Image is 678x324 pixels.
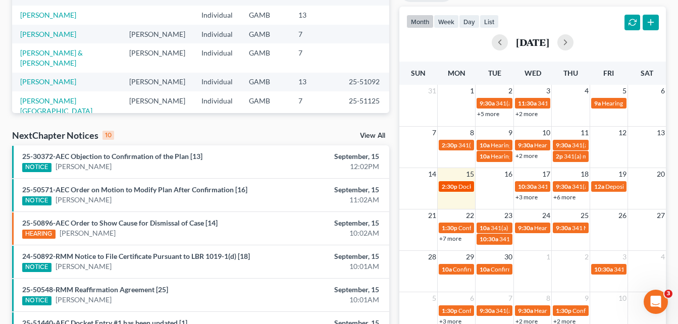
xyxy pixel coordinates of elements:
span: Confirmation hearing for [PERSON_NAME] [453,265,567,273]
span: 8 [469,127,475,139]
span: 10a [480,141,490,149]
span: Tue [488,69,501,77]
span: 10 [617,292,628,304]
span: 10:30a [594,265,613,273]
span: 9:30a [556,183,571,190]
a: +6 more [553,193,576,201]
span: 20 [656,168,666,180]
td: Individual [193,25,241,43]
span: 1 [469,85,475,97]
span: Wed [525,69,541,77]
div: NOTICE [22,296,51,305]
td: Individual [193,91,241,120]
div: 10:01AM [267,261,379,272]
iframe: Intercom live chat [644,290,668,314]
span: 341 Meeting for [PERSON_NAME] [572,224,663,232]
td: 7 [290,43,341,72]
span: 2 [584,251,590,263]
td: 25-51092 [341,73,389,91]
td: GAMB [241,73,290,91]
a: +5 more [477,110,499,118]
span: 15 [465,168,475,180]
span: 9:30a [556,141,571,149]
span: 9 [507,127,513,139]
div: September, 15 [267,285,379,295]
div: NOTICE [22,196,51,205]
button: week [434,15,459,28]
span: 25 [580,209,590,222]
span: Hearing for [PERSON_NAME] [491,152,569,160]
span: 10a [480,152,490,160]
span: Hearing for [PERSON_NAME] [491,141,569,149]
div: 10:01AM [267,295,379,305]
td: 7 [290,91,341,120]
span: 22 [465,209,475,222]
a: [PERSON_NAME] [20,11,76,19]
span: 1:30p [442,224,457,232]
span: Hearing for [PERSON_NAME] [534,224,613,232]
span: Hearing for Calencia May [534,141,601,149]
a: [PERSON_NAME] [60,228,116,238]
span: 9 [584,292,590,304]
a: 25-50571-AEC Order on Motion to Modify Plan After Confirmation [16] [22,185,247,194]
a: 25-50548-RMM Reaffirmation Agreement [25] [22,285,168,294]
div: September, 15 [267,151,379,161]
a: View All [360,132,385,139]
span: 12 [617,127,628,139]
div: 12:02PM [267,161,379,172]
span: Sat [641,69,653,77]
td: GAMB [241,25,290,43]
div: NOTICE [22,163,51,172]
span: 24 [541,209,551,222]
span: 341(a) meeting for [PERSON_NAME] [496,99,593,107]
span: 3 [664,290,672,298]
span: 10a [480,265,490,273]
span: 9:30a [518,141,533,149]
td: GAMB [241,91,290,120]
a: [PERSON_NAME] [56,295,112,305]
span: 2:30p [442,141,457,149]
div: NextChapter Notices [12,129,114,141]
span: 10:30a [480,235,498,243]
span: 5 [431,292,437,304]
span: 8 [545,292,551,304]
span: 7 [431,127,437,139]
h2: [DATE] [516,37,549,47]
span: 341(a) meeting for [PERSON_NAME] [572,141,669,149]
span: 18 [580,168,590,180]
div: 10:02AM [267,228,379,238]
td: 25-51125 [341,91,389,120]
span: Sun [411,69,426,77]
span: 9a [594,99,601,107]
td: [PERSON_NAME] [121,73,193,91]
a: [PERSON_NAME] [20,30,76,38]
div: September, 15 [267,218,379,228]
span: 4 [584,85,590,97]
td: [PERSON_NAME] [121,91,193,120]
span: 7 [507,292,513,304]
span: 341(a) meeting for [PERSON_NAME] [458,141,556,149]
a: [PERSON_NAME] [20,77,76,86]
td: 13 [290,6,341,24]
div: 11:02AM [267,195,379,205]
span: 11:30a [518,99,537,107]
td: GAMB [241,6,290,24]
div: HEARING [22,230,56,239]
span: 10a [480,224,490,232]
td: [PERSON_NAME] [121,43,193,72]
span: Confirmation hearing for [PERSON_NAME] [458,224,573,232]
span: Confirmation hearing for [PERSON_NAME] [458,307,573,314]
span: 1 [545,251,551,263]
span: 2:30p [442,183,457,190]
button: list [480,15,499,28]
span: 3 [545,85,551,97]
td: Individual [193,43,241,72]
a: 25-30372-AEC Objection to Confirmation of the Plan [13] [22,152,202,160]
span: 13 [656,127,666,139]
button: day [459,15,480,28]
div: September, 15 [267,251,379,261]
span: 9:30a [556,224,571,232]
span: Fri [603,69,614,77]
span: 5 [621,85,628,97]
span: 341(a) meeting for [PERSON_NAME] [496,307,593,314]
